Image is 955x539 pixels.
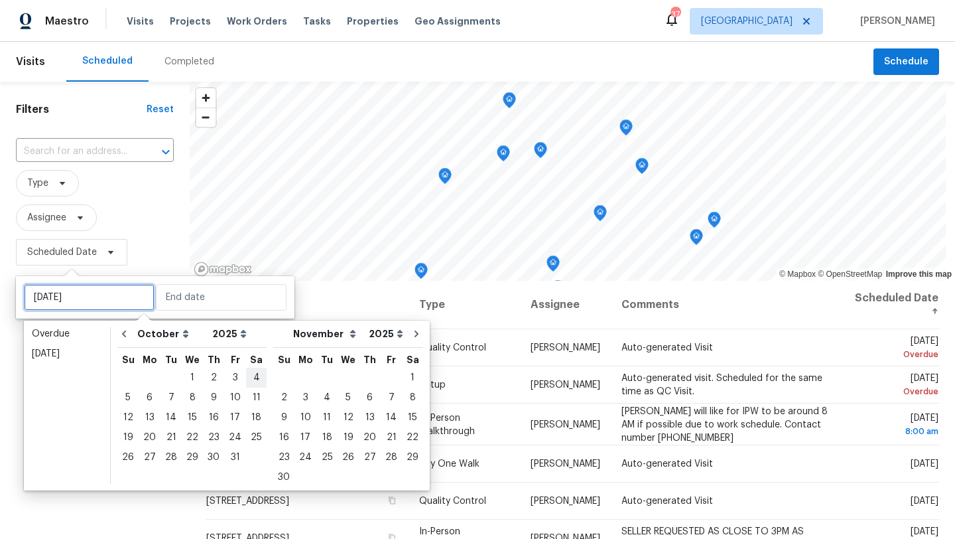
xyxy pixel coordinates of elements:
[387,355,396,364] abbr: Friday
[246,388,267,408] div: Sat Oct 11 2025
[503,92,516,113] div: Map marker
[294,428,316,447] div: 17
[134,324,209,344] select: Month
[338,408,359,427] div: 12
[246,368,267,388] div: Sat Oct 04 2025
[182,428,203,447] div: 22
[497,145,510,166] div: Map marker
[203,448,224,467] div: 30
[273,448,294,467] div: 23
[854,424,938,437] div: 8:00 am
[316,448,338,467] div: 25
[321,355,333,364] abbr: Tuesday
[203,447,224,467] div: Thu Oct 30 2025
[27,177,48,190] span: Type
[246,408,267,427] div: 18
[520,281,611,329] th: Assignee
[381,408,402,427] div: Fri Nov 14 2025
[381,428,402,447] div: 21
[117,427,139,447] div: Sun Oct 19 2025
[157,143,175,161] button: Open
[139,388,160,408] div: Mon Oct 06 2025
[196,88,216,108] button: Zoom in
[531,380,600,390] span: [PERSON_NAME]
[170,15,211,28] span: Projects
[122,355,135,364] abbr: Sunday
[139,447,160,467] div: Mon Oct 27 2025
[117,447,139,467] div: Sun Oct 26 2025
[347,15,399,28] span: Properties
[273,388,294,408] div: Sun Nov 02 2025
[359,428,381,447] div: 20
[165,355,177,364] abbr: Tuesday
[224,428,246,447] div: 24
[611,281,843,329] th: Comments
[182,408,203,427] div: Wed Oct 15 2025
[338,428,359,447] div: 19
[139,428,160,447] div: 20
[911,459,938,469] span: [DATE]
[273,388,294,407] div: 2
[402,427,423,447] div: Sat Nov 22 2025
[27,211,66,224] span: Assignee
[419,459,479,469] span: Day One Walk
[402,408,423,427] div: 15
[190,82,946,281] canvas: Map
[273,427,294,447] div: Sun Nov 16 2025
[203,427,224,447] div: Thu Oct 23 2025
[701,15,793,28] span: [GEOGRAPHIC_DATA]
[531,497,600,506] span: [PERSON_NAME]
[24,284,155,311] input: Sat, Jan 01
[182,408,203,427] div: 15
[911,497,938,506] span: [DATE]
[316,447,338,467] div: Tue Nov 25 2025
[298,355,313,364] abbr: Monday
[273,447,294,467] div: Sun Nov 23 2025
[246,408,267,427] div: Sat Oct 18 2025
[621,459,713,469] span: Auto-generated Visit
[402,428,423,447] div: 22
[534,142,547,163] div: Map marker
[16,47,45,76] span: Visits
[359,447,381,467] div: Thu Nov 27 2025
[338,448,359,467] div: 26
[419,380,446,390] span: Setup
[273,428,294,447] div: 16
[294,448,316,467] div: 24
[316,427,338,447] div: Tue Nov 18 2025
[402,388,423,408] div: Sat Nov 08 2025
[182,368,203,388] div: Wed Oct 01 2025
[139,408,160,427] div: 13
[338,388,359,407] div: 5
[273,468,294,487] div: 30
[855,15,935,28] span: [PERSON_NAME]
[203,408,224,427] div: Thu Oct 16 2025
[621,406,828,442] span: [PERSON_NAME] will like for IPW to be around 8 AM if possible due to work schedule. Contact numbe...
[381,388,402,407] div: 7
[531,459,600,469] span: [PERSON_NAME]
[294,388,316,408] div: Mon Nov 03 2025
[278,355,290,364] abbr: Sunday
[854,374,938,398] span: [DATE]
[203,368,224,387] div: 2
[147,103,174,116] div: Reset
[531,420,600,429] span: [PERSON_NAME]
[209,324,250,344] select: Year
[182,427,203,447] div: Wed Oct 22 2025
[208,355,220,364] abbr: Thursday
[386,495,398,506] button: Copy Address
[546,256,560,276] div: Map marker
[196,108,216,127] button: Zoom out
[203,388,224,407] div: 9
[185,355,200,364] abbr: Wednesday
[854,337,938,361] span: [DATE]
[224,368,246,388] div: Fri Oct 03 2025
[402,447,423,467] div: Sat Nov 29 2025
[16,103,147,116] h1: Filters
[316,408,338,427] div: 11
[873,48,939,76] button: Schedule
[114,321,134,347] button: Go to previous month
[551,280,564,301] div: Map marker
[338,408,359,427] div: Wed Nov 12 2025
[246,388,267,407] div: 11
